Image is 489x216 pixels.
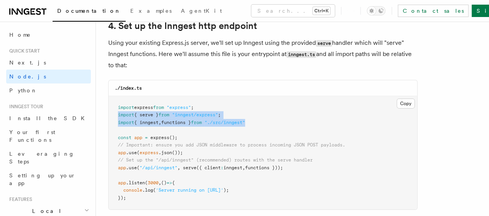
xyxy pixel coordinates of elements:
span: // Set up the "/api/inngest" (recommended) routes with the serve handler [118,157,313,163]
p: Using your existing Express.js server, we'll set up Inngest using the provided handler which will... [108,37,417,71]
span: ( [137,165,140,170]
span: ({ client [196,165,221,170]
span: // Important: ensure you add JSON middleware to process incoming JSON POST payloads. [118,142,345,148]
span: .use [126,165,137,170]
span: import [118,105,134,110]
span: import [118,120,134,125]
a: Install the SDK [6,111,91,125]
span: .use [126,150,137,155]
span: ; [191,105,194,110]
span: express [140,150,158,155]
span: , [158,120,161,125]
span: .json [158,150,172,155]
span: ); [223,187,229,193]
span: import [118,112,134,117]
span: Features [6,196,32,202]
span: , [242,165,245,170]
span: Next.js [9,60,46,66]
code: inngest.ts [286,51,316,58]
span: (); [169,135,177,140]
span: const [118,135,131,140]
code: serve [316,40,332,47]
span: () [161,180,167,185]
span: "inngest/express" [172,112,218,117]
span: ( [153,187,156,193]
a: Leveraging Steps [6,147,91,168]
a: Next.js [6,56,91,70]
span: "/api/inngest" [140,165,177,170]
span: ()); [172,150,183,155]
span: .listen [126,180,145,185]
a: AgentKit [176,2,227,21]
span: Quick start [6,48,40,54]
span: , [158,180,161,185]
a: 4. Set up the Inngest http endpoint [108,20,257,31]
span: Node.js [9,73,46,80]
span: from [158,112,169,117]
span: functions } [161,120,191,125]
span: => [167,180,172,185]
button: Toggle dark mode [367,6,385,15]
span: { serve } [134,112,158,117]
kbd: Ctrl+K [313,7,330,15]
span: 3000 [148,180,158,185]
span: from [191,120,202,125]
code: ./index.ts [115,85,142,91]
button: Copy [397,99,415,109]
span: ( [145,180,148,185]
span: app [118,180,126,185]
span: { inngest [134,120,158,125]
span: ( [137,150,140,155]
span: express [134,105,153,110]
span: = [145,135,148,140]
span: Documentation [57,8,121,14]
a: Home [6,28,91,42]
span: Python [9,87,37,94]
span: "express" [167,105,191,110]
span: Setting up your app [9,172,76,186]
span: app [118,150,126,155]
span: app [134,135,142,140]
span: 'Server running on [URL]' [156,187,223,193]
span: console [123,187,142,193]
a: Documentation [53,2,126,22]
span: ; [218,112,221,117]
span: Examples [130,8,172,14]
a: Setting up your app [6,168,91,190]
span: Install the SDK [9,115,89,121]
button: Search...Ctrl+K [251,5,335,17]
span: }); [118,195,126,201]
span: AgentKit [181,8,222,14]
a: Contact sales [398,5,469,17]
span: Your first Functions [9,129,55,143]
span: , [177,165,180,170]
span: "./src/inngest" [204,120,245,125]
a: Your first Functions [6,125,91,147]
span: .log [142,187,153,193]
span: Home [9,31,31,39]
span: express [150,135,169,140]
span: serve [183,165,196,170]
a: Python [6,83,91,97]
span: { [172,180,175,185]
span: functions })); [245,165,283,170]
span: Leveraging Steps [9,151,75,165]
a: Node.js [6,70,91,83]
span: from [153,105,164,110]
span: inngest [223,165,242,170]
span: app [118,165,126,170]
span: : [221,165,223,170]
a: Examples [126,2,176,21]
span: Inngest tour [6,104,43,110]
